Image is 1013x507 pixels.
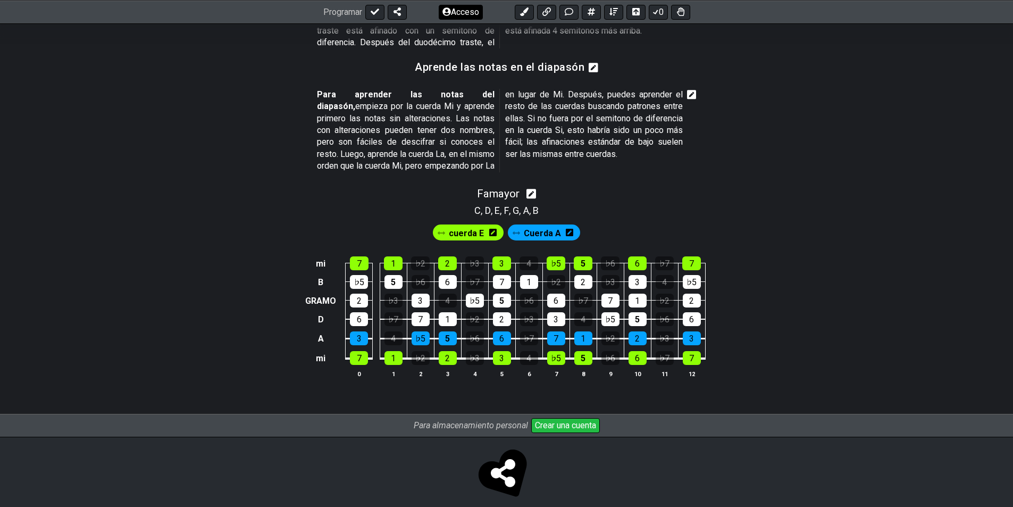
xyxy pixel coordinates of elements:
[513,229,520,238] i: Arrastre y suelte para reordenar
[689,259,694,269] font: 7
[524,334,534,344] font: ♭7
[499,334,504,344] font: 6
[662,277,667,287] font: 4
[495,203,500,218] span: E
[357,259,362,269] font: 7
[689,334,694,344] font: 3
[470,314,480,325] font: ♭2
[418,296,423,306] font: 3
[605,353,615,363] font: ♭6
[529,203,533,218] span: ,
[391,259,396,269] font: 1
[581,277,585,287] font: 2
[317,89,683,172] span: Haga clic para editar
[504,203,509,218] span: F
[470,353,480,363] font: ♭3
[489,187,520,200] font: mayor
[499,314,504,325] font: 2
[391,277,396,287] font: 5
[689,371,695,378] font: 12
[414,420,528,430] font: Para almacenamiento personal
[689,353,694,363] font: 7
[500,371,504,378] font: 5
[317,89,683,171] font: empieza por la cuerda Mi y aprende primero las notas sin alteraciones. Las notas con alteraciones...
[470,201,543,218] section: Clases de tono de escala
[477,187,489,200] font: Fa
[318,277,323,287] font: B
[535,420,596,430] font: Crear una cuenta
[526,259,531,269] font: 4
[635,314,640,325] font: 5
[581,334,585,344] font: 1
[582,4,601,19] button: Agregar elemento de kit de trastes de escala/acorde
[524,226,561,241] span: Haga clic para ingresar al modo marcador.
[499,353,504,363] font: 3
[499,296,504,306] font: 5
[581,353,585,363] font: 5
[659,353,669,363] font: ♭7
[551,277,561,287] font: ♭2
[415,353,425,363] font: ♭2
[537,4,556,19] button: Agregar enlace multimedia
[605,314,615,325] font: ♭5
[687,277,697,287] font: ♭5
[445,353,450,363] font: 2
[499,277,504,287] font: 7
[519,203,523,218] span: ,
[470,334,480,344] font: ♭6
[555,371,558,378] font: 7
[305,296,336,306] font: GRAMO
[659,314,669,325] font: ♭6
[659,259,669,269] font: ♭7
[500,203,504,218] span: ,
[446,371,449,378] font: 3
[357,371,361,378] font: 0
[605,277,615,287] font: ♭3
[491,203,495,218] span: ,
[559,4,579,19] button: Agregar texto
[415,259,425,269] font: ♭2
[449,226,484,241] span: Haga clic para ingresar al modo marcador.
[354,277,364,287] font: ♭5
[605,334,615,344] font: ♭2
[524,296,534,306] font: ♭6
[451,7,479,17] font: Acceso
[318,315,324,325] font: D
[635,353,640,363] font: 6
[515,4,534,19] button: Añade un marcador idéntico a cada traste.
[415,277,425,287] font: ♭6
[626,4,646,19] button: Alternar vista de acordes horizontales
[470,296,480,306] font: ♭5
[687,89,697,102] i: Editar
[388,314,398,325] font: ♭7
[689,296,694,306] font: 2
[689,314,694,325] font: 6
[418,314,423,325] font: 7
[523,203,529,218] span: A
[649,4,668,19] button: 0
[554,334,558,344] font: 7
[589,61,598,74] i: Editar
[419,371,422,378] font: 2
[392,371,395,378] font: 1
[524,314,534,325] font: ♭3
[445,296,450,306] font: 4
[499,259,504,269] font: 3
[445,314,450,325] font: 1
[659,296,669,306] font: ♭2
[634,371,641,378] font: 10
[317,89,495,111] font: Para aprender las notas del diapasón,
[671,4,690,19] button: Activar y desactivar la destreza en todos los trastes
[526,277,531,287] font: 1
[365,4,384,19] button: ¡Edición terminada!
[316,354,325,364] font: mi
[551,353,561,363] font: ♭5
[431,222,506,243] div: cuerda E
[470,277,480,287] font: ♭7
[473,371,476,378] font: 4
[415,334,425,344] font: ♭5
[445,259,450,269] font: 2
[581,259,585,269] font: 5
[609,371,612,378] font: 9
[445,277,450,287] font: 6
